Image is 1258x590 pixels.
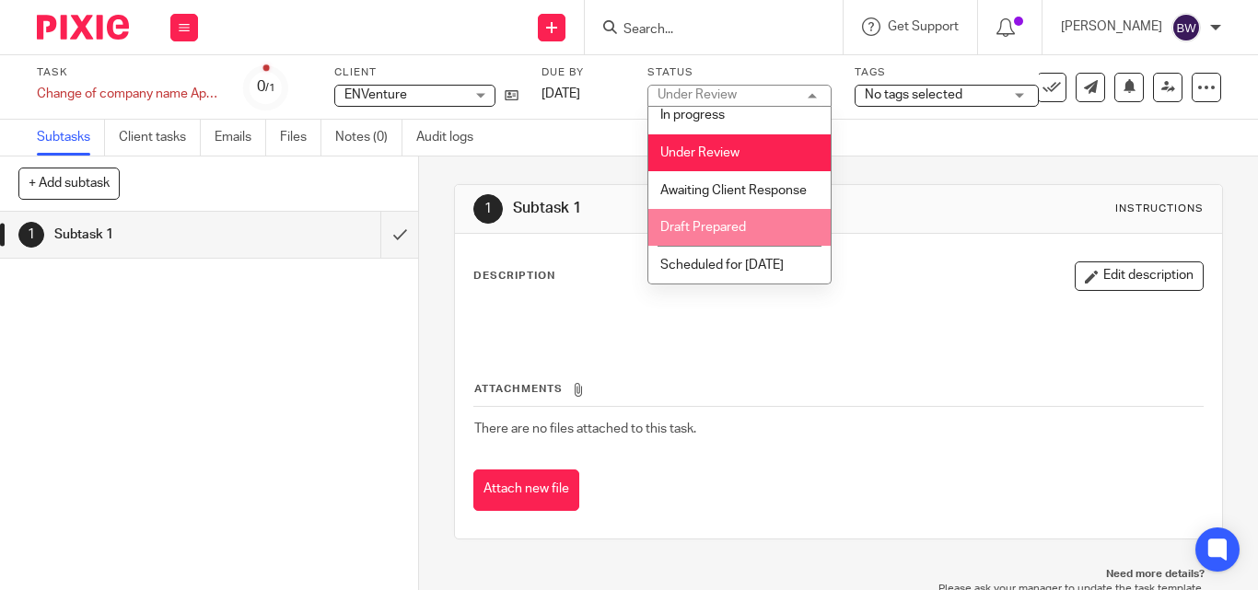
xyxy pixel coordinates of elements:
[855,65,1039,80] label: Tags
[472,567,1205,582] p: Need more details?
[265,83,275,93] small: /1
[473,469,579,511] button: Attach new file
[1171,13,1201,42] img: svg%3E
[1115,202,1204,216] div: Instructions
[334,65,518,80] label: Client
[37,85,221,103] div: Change of company name Application and Resolution
[474,384,563,394] span: Attachments
[335,120,402,156] a: Notes (0)
[416,120,487,156] a: Audit logs
[119,120,201,156] a: Client tasks
[660,259,784,272] span: Scheduled for [DATE]
[660,109,725,121] span: In progress
[54,221,260,249] h1: Subtask 1
[542,87,580,100] span: [DATE]
[513,199,878,218] h1: Subtask 1
[865,88,962,101] span: No tags selected
[888,20,959,33] span: Get Support
[37,120,105,156] a: Subtasks
[542,65,624,80] label: Due by
[344,88,407,101] span: ENVenture
[658,88,737,101] div: Under Review
[647,65,832,80] label: Status
[473,194,503,224] div: 1
[215,120,266,156] a: Emails
[37,15,129,40] img: Pixie
[37,65,221,80] label: Task
[280,120,321,156] a: Files
[18,222,44,248] div: 1
[473,269,555,283] p: Description
[1061,17,1162,36] p: [PERSON_NAME]
[622,22,787,39] input: Search
[257,76,275,98] div: 0
[660,221,746,234] span: Draft Prepared
[1075,261,1204,291] button: Edit description
[660,146,740,159] span: Under Review
[660,184,807,197] span: Awaiting Client Response
[474,422,696,435] span: There are no files attached to this task.
[18,168,120,199] button: + Add subtask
